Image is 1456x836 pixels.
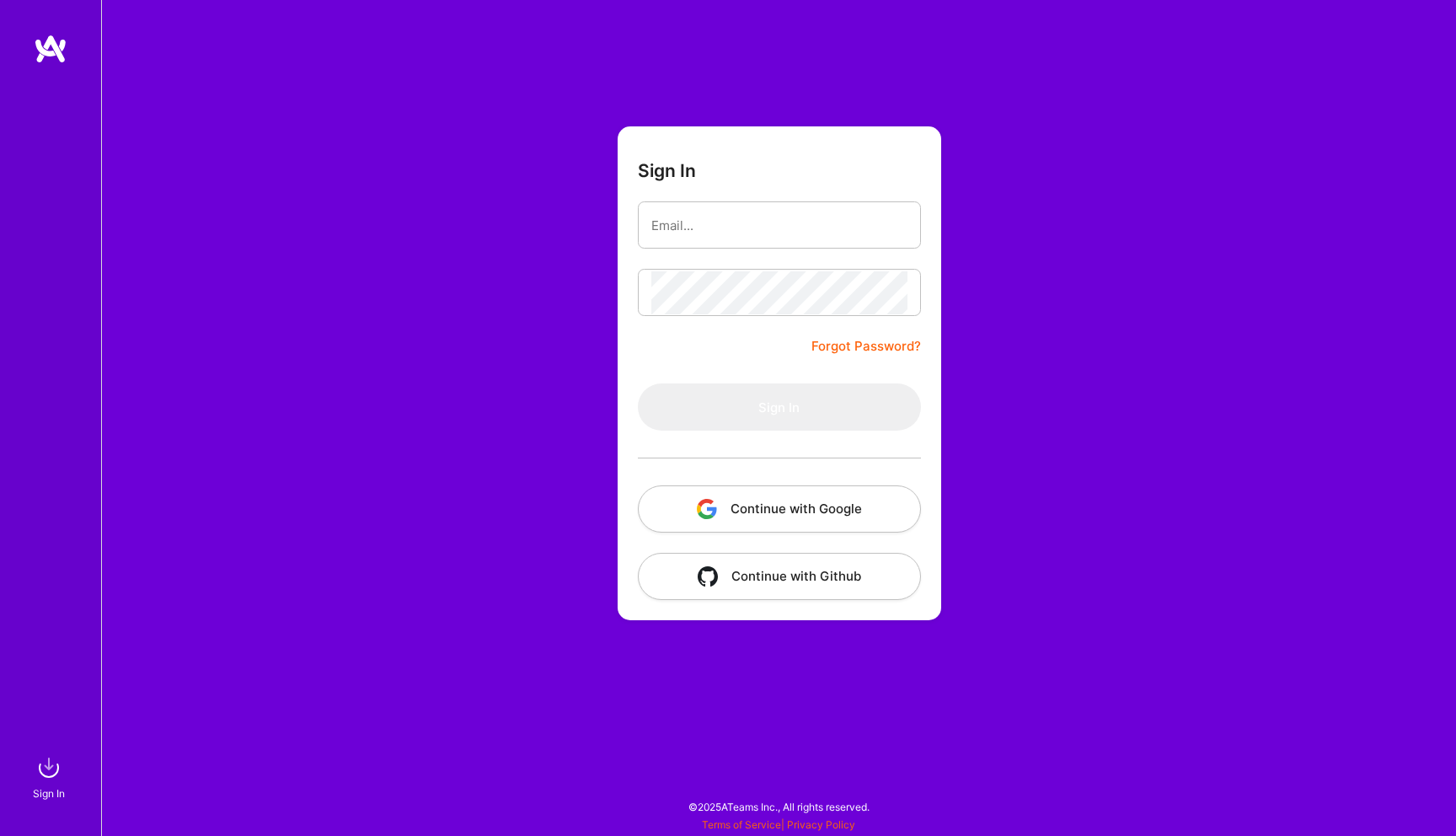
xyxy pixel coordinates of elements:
[702,818,781,831] a: Terms of Service
[638,485,921,533] button: Continue with Google
[811,336,921,356] a: Forgot Password?
[698,566,718,587] img: icon
[32,751,66,785] img: sign in
[651,204,907,247] input: Email...
[638,553,921,600] button: Continue with Github
[33,785,65,802] div: Sign In
[35,751,66,802] a: sign inSign In
[697,499,717,519] img: icon
[638,160,696,181] h3: Sign In
[34,34,67,64] img: logo
[702,818,855,831] span: |
[101,785,1456,828] div: © 2025 ATeams Inc., All rights reserved.
[787,818,855,831] a: Privacy Policy
[638,383,921,431] button: Sign In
